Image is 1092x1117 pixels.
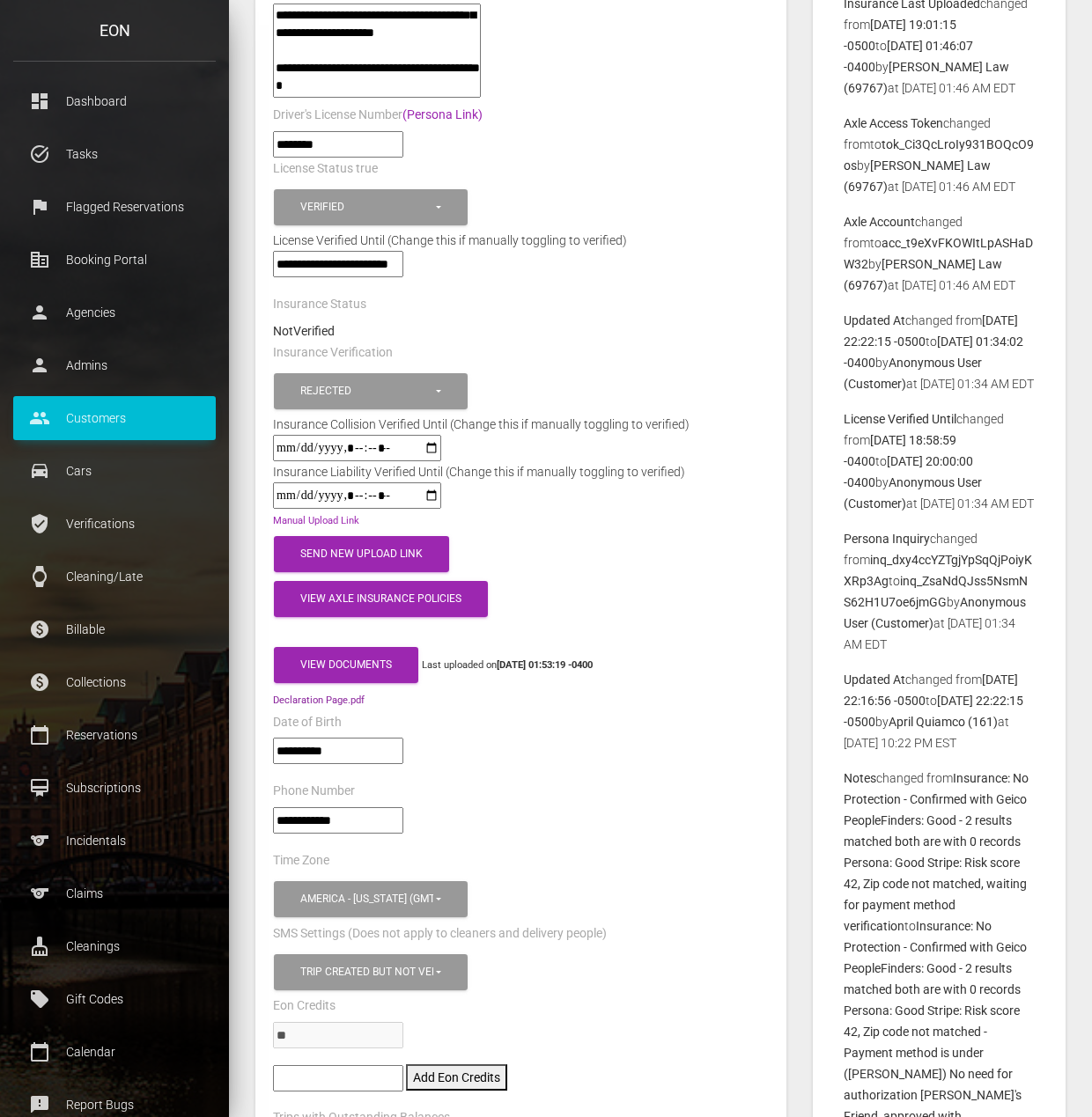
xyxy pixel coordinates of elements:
p: Reservations [26,722,203,748]
p: Cleaning/Late [26,563,203,590]
b: inq_dxy4ccYZTgjYpSqQjPoiyKXRp3Ag [844,553,1032,588]
p: Customers [26,405,203,431]
b: [PERSON_NAME] Law (69767) [844,60,1009,95]
label: License Status true [273,160,378,178]
div: Insurance Liability Verified Until (Change this if manually toggling to verified) [260,461,698,482]
b: Notes [844,771,876,785]
b: [DATE] 19:01:15 -0500 [844,18,956,53]
a: cleaning_services Cleanings [13,924,216,968]
a: Declaration Page.pdf [273,694,365,706]
b: [PERSON_NAME] Law (69767) [844,257,1002,292]
p: Gift Codes [26,986,203,1012]
a: task_alt Tasks [13,132,216,176]
p: Admins [26,352,203,378]
button: Rejected [274,373,468,409]
b: Updated At [844,313,905,327]
a: paid Collections [13,660,216,704]
button: Verified [274,189,468,225]
b: April Quiamco (161) [889,715,998,729]
strong: NotVerified [273,324,335,338]
div: Verified [300,200,433,215]
b: tok_Ci3QcLroIy931BOQcO9os [844,137,1034,173]
p: Tasks [26,141,203,167]
p: Dashboard [26,88,203,114]
button: Send New Upload Link [274,536,449,572]
p: changed from to by at [DATE] 01:46 AM EDT [844,211,1035,296]
a: card_membership Subscriptions [13,766,216,810]
b: inq_ZsaNdQJss5NsmNS62H1U7oe6jmGG [844,574,1028,609]
label: Phone Number [273,783,355,800]
a: flag Flagged Reservations [13,185,216,229]
p: Incidentals [26,827,203,854]
p: Calendar [26,1039,203,1065]
strong: [DATE] 01:53:19 -0400 [497,660,593,672]
a: corporate_fare Booking Portal [13,238,216,282]
button: Trip created but not verified, Customer is verified and trip is set to go [274,954,468,990]
a: dashboard Dashboard [13,79,216,123]
b: acc_t9eXvFKOWItLpASHaDW32 [844,236,1033,271]
label: Date of Birth [273,714,342,731]
p: Collections [26,669,203,695]
p: Cars [26,458,203,484]
b: License Verified Until [844,412,956,426]
p: Flagged Reservations [26,194,203,220]
b: Anonymous User (Customer) [844,356,982,391]
p: Subscriptions [26,775,203,801]
p: Cleanings [26,933,203,959]
label: Insurance Status [273,296,366,313]
b: Anonymous User (Customer) [844,475,982,511]
p: Billable [26,616,203,643]
div: License Verified Until (Change this if manually toggling to verified) [260,230,782,251]
a: people Customers [13,396,216,440]
p: changed from to by at [DATE] 01:34 AM EDT [844,528,1035,655]
b: Axle Access Token [844,116,943,130]
div: Insurance Collision Verified Until (Change this if manually toggling to verified) [260,414,703,435]
a: person Agencies [13,290,216,334]
p: changed from to by at [DATE] 01:46 AM EDT [844,113,1035,197]
a: watch Cleaning/Late [13,555,216,599]
b: [DATE] 20:00:00 -0400 [844,454,973,489]
div: Rejected [300,384,433,399]
div: Trip created but not verified , Customer is verified and trip is set to go [300,965,433,980]
label: Eon Credits [273,997,336,1015]
p: Claims [26,880,203,907]
label: Driver's License Number [273,107,483,124]
b: [DATE] 01:46:07 -0400 [844,39,973,74]
a: Manual Upload Link [273,515,359,526]
button: View Axle Insurance Policies [274,581,488,617]
button: View Documents [274,647,418,683]
p: Verifications [26,511,203,537]
b: Persona Inquiry [844,532,930,546]
label: Time Zone [273,852,329,870]
button: America - New York (GMT -05:00) [274,881,468,917]
a: (Persona Link) [402,107,483,121]
p: changed from to by at [DATE] 01:34 AM EDT [844,310,1035,394]
button: Add Eon Credits [406,1064,507,1091]
a: sports Incidentals [13,819,216,863]
div: America - [US_STATE] (GMT -05:00) [300,892,433,907]
label: Insurance Verification [273,344,393,362]
a: calendar_today Calendar [13,1030,216,1074]
a: verified_user Verifications [13,502,216,546]
small: Last uploaded on [422,660,593,672]
a: calendar_today Reservations [13,713,216,757]
a: drive_eta Cars [13,449,216,493]
b: Updated At [844,672,905,687]
b: [DATE] 18:58:59 -0400 [844,433,956,468]
p: Booking Portal [26,246,203,273]
p: changed from to by at [DATE] 10:22 PM EST [844,669,1035,753]
b: Axle Account [844,215,915,229]
p: Agencies [26,299,203,326]
a: local_offer Gift Codes [13,977,216,1021]
p: changed from to by at [DATE] 01:34 AM EDT [844,408,1035,514]
b: [PERSON_NAME] Law (69767) [844,158,991,194]
a: sports Claims [13,871,216,915]
label: SMS Settings (Does not apply to cleaners and delivery people) [273,925,607,943]
a: paid Billable [13,607,216,651]
a: person Admins [13,343,216,387]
